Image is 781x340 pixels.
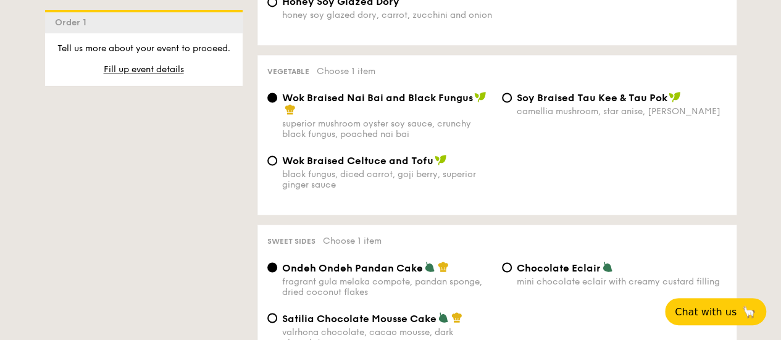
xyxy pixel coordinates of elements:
input: Wok Braised Nai Bai and Black Fungussuperior mushroom oyster soy sauce, crunchy black fungus, poa... [267,93,277,102]
span: ⁠Soy Braised Tau Kee & Tau Pok [517,92,667,104]
span: Sweet sides [267,237,315,246]
img: icon-vegetarian.fe4039eb.svg [438,312,449,323]
span: Satilia Chocolate Mousse Cake [282,312,436,324]
span: 🦙 [741,305,756,319]
span: Chat with us [675,306,737,318]
input: ⁠Soy Braised Tau Kee & Tau Pokcamellia mushroom, star anise, [PERSON_NAME] [502,93,512,102]
span: Ondeh Ondeh Pandan Cake [282,262,423,273]
span: Fill up event details [104,64,184,75]
p: Tell us more about your event to proceed. [55,43,233,55]
input: Satilia Chocolate Mousse Cakevalrhona chocolate, cacao mousse, dark chocolate sponge [267,313,277,323]
img: icon-vegetarian.fe4039eb.svg [602,261,613,272]
span: Choose 1 item [317,66,375,77]
span: Wok Braised Nai Bai and Black Fungus [282,92,473,104]
div: superior mushroom oyster soy sauce, crunchy black fungus, poached nai bai [282,118,492,139]
span: Wok Braised Celtuce and Tofu [282,155,433,167]
img: icon-vegan.f8ff3823.svg [435,154,447,165]
div: black fungus, diced carrot, goji berry, superior ginger sauce [282,169,492,190]
input: Ondeh Ondeh Pandan Cakefragrant gula melaka compote, pandan sponge, dried coconut flakes [267,262,277,272]
input: Chocolate Eclairmini chocolate eclair with creamy custard filling [502,262,512,272]
div: honey soy glazed dory, carrot, zucchini and onion [282,10,492,20]
div: mini chocolate eclair with creamy custard filling [517,276,727,286]
img: icon-chef-hat.a58ddaea.svg [285,104,296,115]
div: camellia mushroom, star anise, [PERSON_NAME] [517,106,727,117]
img: icon-vegetarian.fe4039eb.svg [424,261,435,272]
input: Wok Braised Celtuce and Tofublack fungus, diced carrot, goji berry, superior ginger sauce [267,155,277,165]
span: Vegetable [267,67,309,76]
span: Choose 1 item [323,236,382,246]
img: icon-vegan.f8ff3823.svg [669,91,681,102]
span: Order 1 [55,17,91,28]
img: icon-chef-hat.a58ddaea.svg [451,312,462,323]
div: fragrant gula melaka compote, pandan sponge, dried coconut flakes [282,276,492,297]
img: icon-chef-hat.a58ddaea.svg [438,261,449,272]
img: icon-vegan.f8ff3823.svg [474,91,487,102]
button: Chat with us🦙 [665,298,766,325]
span: Chocolate Eclair [517,262,601,273]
